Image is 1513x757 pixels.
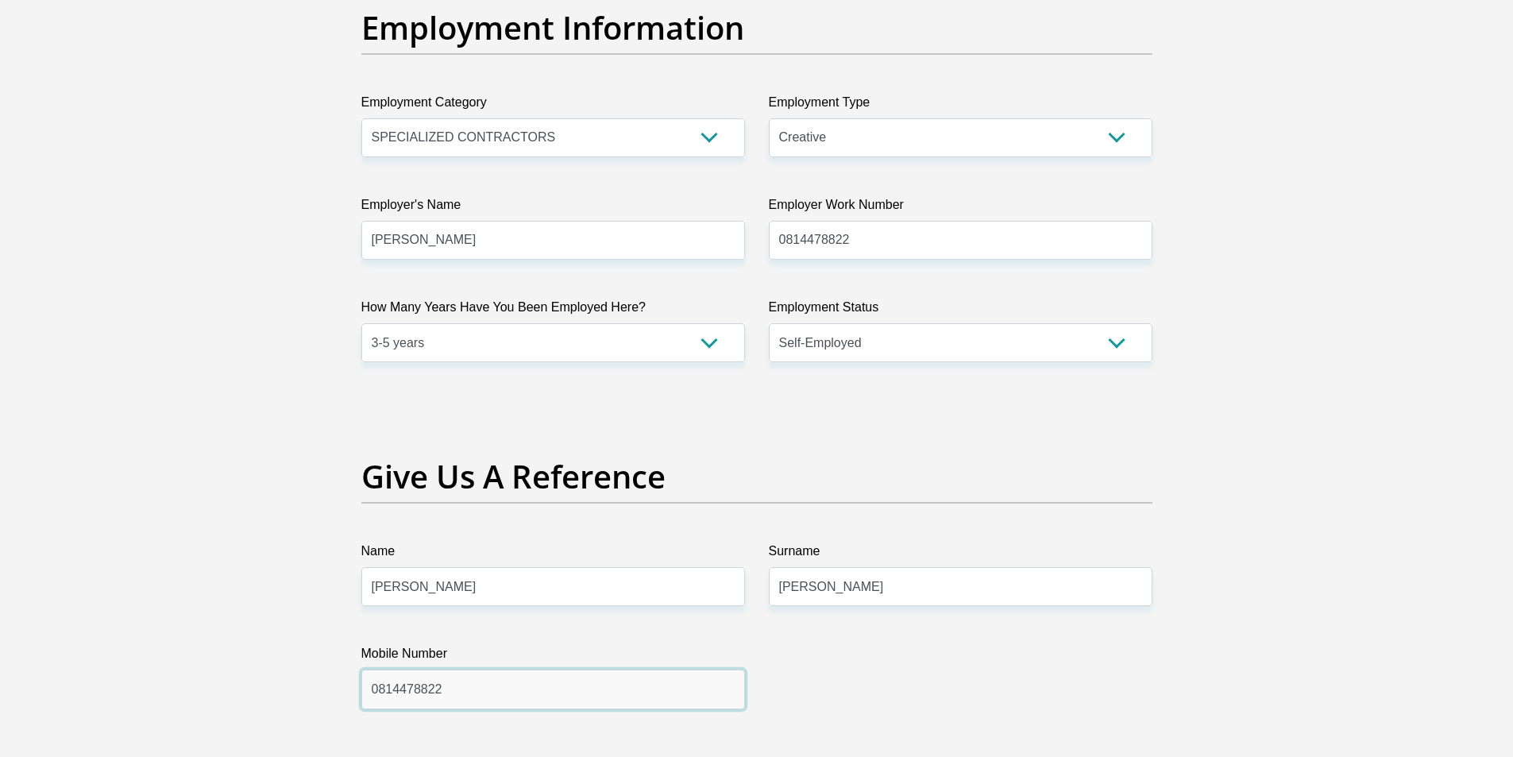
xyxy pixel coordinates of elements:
label: Employer's Name [361,195,745,221]
label: Mobile Number [361,644,745,670]
label: Employer Work Number [769,195,1152,221]
label: Employment Status [769,298,1152,323]
h2: Employment Information [361,9,1152,47]
input: Employer Work Number [769,221,1152,260]
label: Employment Category [361,93,745,118]
h2: Give Us A Reference [361,458,1152,496]
label: Name [361,542,745,567]
input: Mobile Number [361,670,745,709]
label: Surname [769,542,1152,567]
label: How Many Years Have You Been Employed Here? [361,298,745,323]
input: Name [361,567,745,606]
input: Employer's Name [361,221,745,260]
input: Surname [769,567,1152,606]
label: Employment Type [769,93,1152,118]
